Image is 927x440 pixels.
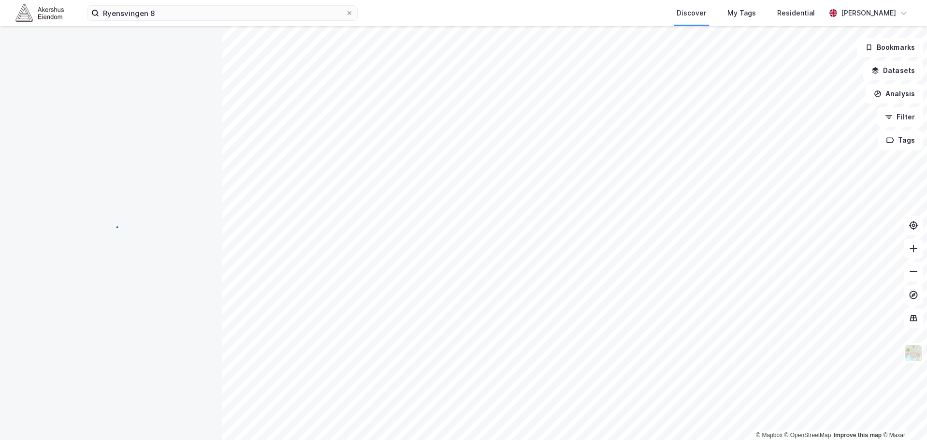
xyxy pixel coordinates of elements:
div: [PERSON_NAME] [841,7,896,19]
a: OpenStreetMap [784,432,831,439]
button: Tags [878,131,923,150]
input: Search by address, cadastre, landlords, tenants or people [99,6,346,20]
a: Improve this map [834,432,882,439]
img: akershus-eiendom-logo.9091f326c980b4bce74ccdd9f866810c.svg [15,4,64,21]
div: Discover [677,7,706,19]
img: spinner.a6d8c91a73a9ac5275cf975e30b51cfb.svg [103,220,119,235]
button: Datasets [863,61,923,80]
button: Analysis [866,84,923,103]
button: Filter [877,107,923,127]
a: Mapbox [756,432,782,439]
iframe: Chat Widget [879,394,927,440]
div: My Tags [727,7,756,19]
div: Residential [777,7,815,19]
button: Bookmarks [857,38,923,57]
img: Z [904,344,923,362]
